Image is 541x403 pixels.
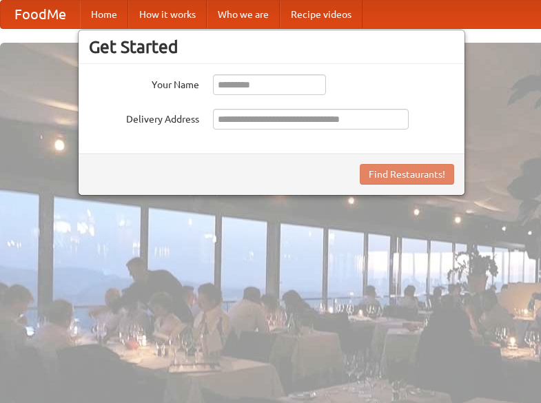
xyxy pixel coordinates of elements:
[89,109,199,126] label: Delivery Address
[128,1,207,28] a: How it works
[207,1,280,28] a: Who we are
[280,1,363,28] a: Recipe videos
[1,1,80,28] a: FoodMe
[80,1,128,28] a: Home
[89,37,454,57] h3: Get Started
[360,164,454,185] button: Find Restaurants!
[89,74,199,92] label: Your Name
